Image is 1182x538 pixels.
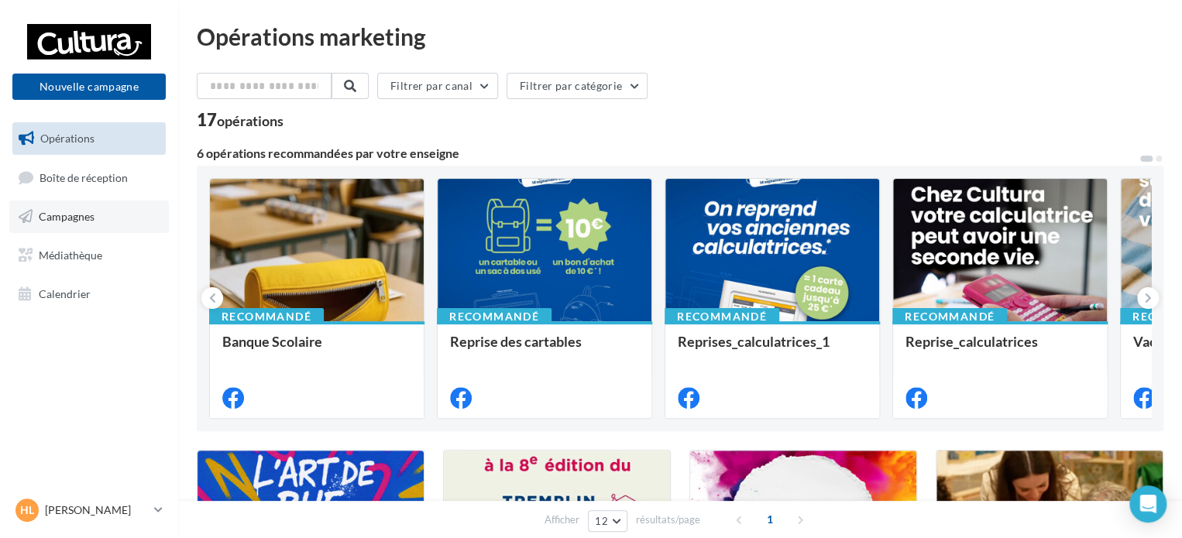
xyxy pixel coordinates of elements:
[197,147,1139,159] div: 6 opérations recommandées par votre enseigne
[545,512,579,527] span: Afficher
[678,333,830,350] span: Reprises_calculatrices_1
[209,308,324,325] div: Recommandé
[507,73,648,99] button: Filtrer par catégorie
[9,122,169,155] a: Opérations
[39,286,91,300] span: Calendrier
[377,73,498,99] button: Filtrer par canal
[9,239,169,272] a: Médiathèque
[437,308,551,325] div: Recommandé
[9,200,169,233] a: Campagnes
[40,170,128,183] span: Boîte de réception
[222,333,322,350] span: Banque Scolaire
[665,308,779,325] div: Recommandé
[12,495,166,525] a: Hl [PERSON_NAME]
[39,210,94,223] span: Campagnes
[892,308,1007,325] div: Recommandé
[39,248,102,262] span: Médiathèque
[217,114,283,128] div: opérations
[45,502,148,518] p: [PERSON_NAME]
[9,161,169,194] a: Boîte de réception
[197,25,1163,48] div: Opérations marketing
[20,502,34,518] span: Hl
[9,278,169,310] a: Calendrier
[40,132,94,145] span: Opérations
[758,507,782,532] span: 1
[12,74,166,100] button: Nouvelle campagne
[197,111,283,129] div: 17
[588,510,627,532] button: 12
[1129,485,1167,523] div: Open Intercom Messenger
[636,512,700,527] span: résultats/page
[905,333,1038,350] span: Reprise_calculatrices
[450,333,582,350] span: Reprise des cartables
[595,515,608,527] span: 12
